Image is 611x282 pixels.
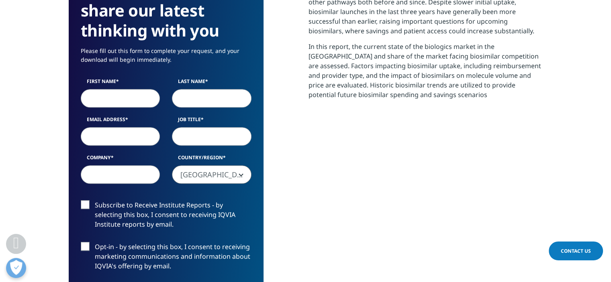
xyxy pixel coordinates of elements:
[172,78,251,89] label: Last Name
[81,200,251,233] label: Subscribe to Receive Institute Reports - by selecting this box, I consent to receiving IQVIA Inst...
[81,78,160,89] label: First Name
[561,248,591,254] span: Contact Us
[549,241,603,260] a: Contact Us
[6,258,26,278] button: Open Preferences
[172,166,251,184] span: Indonesia
[81,154,160,165] label: Company
[172,116,251,127] label: Job Title
[81,47,251,70] p: Please fill out this form to complete your request, and your download will begin immediately.
[81,116,160,127] label: Email Address
[172,165,251,184] span: Indonesia
[309,42,543,105] p: In this report, the current state of the biologics market in the [GEOGRAPHIC_DATA] and share of t...
[172,154,251,165] label: Country/Region
[81,242,251,275] label: Opt-in - by selecting this box, I consent to receiving marketing communications and information a...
